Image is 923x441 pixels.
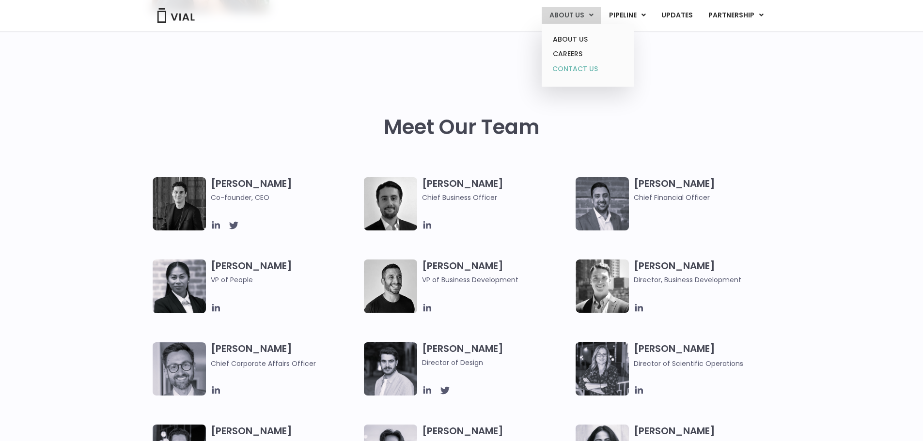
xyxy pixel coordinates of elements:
a: PARTNERSHIPMenu Toggle [701,7,771,24]
h3: [PERSON_NAME] [211,177,360,203]
span: Chief Financial Officer [634,192,782,203]
img: Headshot of smiling man named Samir [576,177,629,230]
h3: [PERSON_NAME] [211,259,360,299]
span: Director, Business Development [634,274,782,285]
img: Catie [153,259,206,313]
img: A black and white photo of a man in a suit holding a vial. [364,177,417,230]
img: Vial Logo [156,8,195,23]
h3: [PERSON_NAME] [211,342,360,369]
img: A black and white photo of a man smiling. [364,259,417,313]
h2: Meet Our Team [384,116,540,139]
h3: [PERSON_NAME] [634,177,782,203]
img: A black and white photo of a smiling man in a suit at ARVO 2023. [576,259,629,313]
span: Chief Corporate Affairs Officer [211,359,316,368]
h3: [PERSON_NAME] [634,342,782,369]
a: CONTACT US [545,61,630,77]
h3: [PERSON_NAME] [422,259,571,285]
a: PIPELINEMenu Toggle [601,7,653,24]
span: Co-founder, CEO [211,192,360,203]
a: CAREERS [545,46,630,61]
a: ABOUT USMenu Toggle [542,7,601,24]
a: UPDATES [654,7,700,24]
img: Headshot of smiling man named Albert [364,342,417,395]
h3: [PERSON_NAME] [422,177,571,203]
h3: [PERSON_NAME] [634,259,782,285]
img: A black and white photo of a man in a suit attending a Summit. [153,177,206,230]
span: Director of Design [422,357,571,368]
span: Chief Business Officer [422,192,571,203]
img: Headshot of smiling woman named Sarah [576,342,629,395]
span: Director of Scientific Operations [634,359,743,368]
img: Paolo-M [153,342,206,395]
a: ABOUT US [545,32,630,47]
span: VP of People [211,274,360,285]
h3: [PERSON_NAME] [422,342,571,368]
span: VP of Business Development [422,274,571,285]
